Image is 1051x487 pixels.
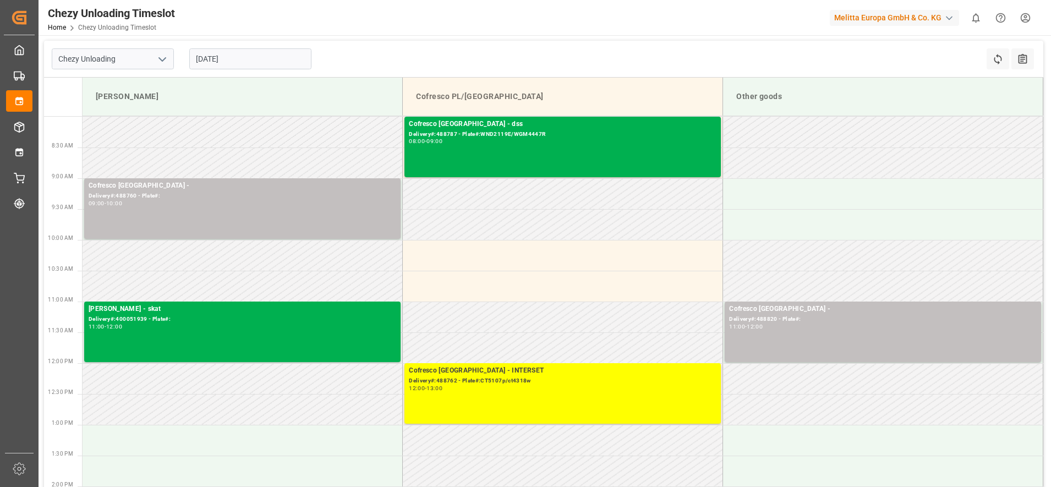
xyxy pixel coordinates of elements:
span: 10:00 AM [48,235,73,241]
div: 12:00 [409,386,425,391]
div: Delivery#:400051939 - Plate#: [89,315,396,324]
a: Home [48,24,66,31]
span: 12:30 PM [48,389,73,395]
div: 12:00 [747,324,763,329]
div: - [105,324,106,329]
div: 09:00 [89,201,105,206]
button: open menu [154,51,170,68]
div: - [425,139,426,144]
div: Cofresco [GEOGRAPHIC_DATA] - [729,304,1037,315]
div: 11:00 [729,324,745,329]
div: - [425,386,426,391]
span: 11:00 AM [48,297,73,303]
span: 11:30 AM [48,327,73,333]
div: Delivery#:488762 - Plate#:CT5107p/ct4318w [409,376,716,386]
span: 1:30 PM [52,451,73,457]
span: 9:00 AM [52,173,73,179]
div: Cofresco [GEOGRAPHIC_DATA] - dss [409,119,716,130]
span: 12:00 PM [48,358,73,364]
div: [PERSON_NAME] - skat [89,304,396,315]
input: Type to search/select [52,48,174,69]
div: Chezy Unloading Timeslot [48,5,175,21]
div: Cofresco PL/[GEOGRAPHIC_DATA] [412,86,714,107]
div: Delivery#:488820 - Plate#: [729,315,1037,324]
div: 11:00 [89,324,105,329]
div: 08:00 [409,139,425,144]
span: 8:30 AM [52,143,73,149]
div: - [105,201,106,206]
div: 12:00 [106,324,122,329]
span: 9:30 AM [52,204,73,210]
div: 10:00 [106,201,122,206]
div: [PERSON_NAME] [91,86,393,107]
div: Delivery#:488787 - Plate#:WND2119E/WGM4447R [409,130,716,139]
div: Cofresco [GEOGRAPHIC_DATA] - [89,180,396,191]
div: Melitta Europa GmbH & Co. KG [830,10,959,26]
div: Delivery#:488760 - Plate#: [89,191,396,201]
div: Other goods [732,86,1034,107]
span: 1:00 PM [52,420,73,426]
div: Cofresco [GEOGRAPHIC_DATA] - INTERSET [409,365,716,376]
div: 13:00 [426,386,442,391]
button: show 0 new notifications [964,6,988,30]
button: Help Center [988,6,1013,30]
div: - [745,324,747,329]
input: DD.MM.YYYY [189,48,311,69]
div: 09:00 [426,139,442,144]
span: 10:30 AM [48,266,73,272]
button: Melitta Europa GmbH & Co. KG [830,7,964,28]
